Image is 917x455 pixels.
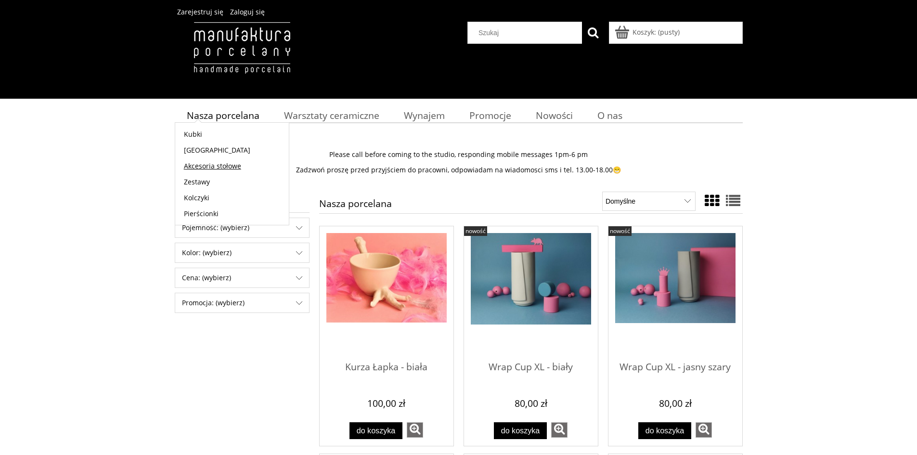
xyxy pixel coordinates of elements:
a: Widok pełny [726,191,740,210]
span: Nasza porcelana [187,109,259,122]
a: Warsztaty ceramiczne [271,106,391,125]
span: Promocje [469,109,511,122]
span: nowość [610,227,630,235]
h1: Nasza porcelana [319,199,392,213]
a: zobacz więcej [551,422,568,438]
div: Filtruj [175,243,310,263]
span: Warsztaty ceramiczne [284,109,379,122]
button: Do koszyka Kurza Łapka - biała [349,422,402,439]
span: Wrap Cup XL - jasny szary [615,353,736,382]
a: Przejdź do produktu Wrap Cup XL - biały [471,233,591,353]
p: Zadzwoń proszę przed przyjściem do pracowni, odpowiadam na wiadomosci sms i tel. 13.00-18.00😁 [175,166,743,174]
a: Przejdź do produktu Wrap Cup XL - jasny szary [615,233,736,353]
span: Promocja: (wybierz) [175,293,309,312]
a: Zarejestruj się [177,7,223,16]
span: Pojemność: (wybierz) [175,218,309,237]
a: Kurza Łapka - biała [326,353,447,391]
span: Kolor: (wybierz) [175,243,309,262]
span: Nowości [536,109,573,122]
b: (pusty) [658,27,680,37]
a: Nasza porcelana [175,106,272,125]
img: Wrap Cup XL - jasny szary [615,233,736,324]
span: Do koszyka [646,426,685,435]
div: Filtruj [175,293,310,313]
img: Kurza Łapka - biała [326,233,447,323]
button: Do koszyka Wrap Cup XL - biały [494,422,547,439]
span: Kurza Łapka - biała [326,353,447,382]
em: 80,00 zł [659,397,692,410]
p: Please call before coming to the studio, responding mobile messages 1pm-6 pm [175,150,743,159]
button: Do koszyka Wrap Cup XL - jasny szary [638,422,691,439]
button: Szukaj [582,22,604,44]
span: Do koszyka [501,426,540,435]
a: zobacz więcej [696,422,712,438]
span: Do koszyka [357,426,396,435]
a: Zaloguj się [230,7,265,16]
a: zobacz więcej [407,422,423,438]
div: Filtruj [175,218,310,238]
span: Wrap Cup XL - biały [471,353,591,382]
span: Cena: (wybierz) [175,268,309,287]
a: Produkty w koszyku 0. Przejdź do koszyka [616,27,680,37]
input: Szukaj w sklepie [471,22,582,43]
a: Nowości [523,106,585,125]
em: 80,00 zł [515,397,547,410]
a: Wynajem [391,106,457,125]
span: Koszyk: [633,27,656,37]
a: Wrap Cup XL - jasny szary [615,353,736,391]
span: O nas [597,109,622,122]
img: Wrap Cup XL - biały [471,233,591,325]
span: nowość [465,227,486,235]
span: Wynajem [404,109,445,122]
a: Widok ze zdjęciem [705,191,719,210]
a: Wrap Cup XL - biały [471,353,591,391]
div: Filtruj [175,268,310,288]
a: Promocje [457,106,523,125]
select: Sortuj wg [602,192,695,211]
img: Manufaktura Porcelany [175,22,309,94]
a: O nas [585,106,634,125]
em: 100,00 zł [367,397,405,410]
a: Przejdź do produktu Kurza Łapka - biała [326,233,447,353]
